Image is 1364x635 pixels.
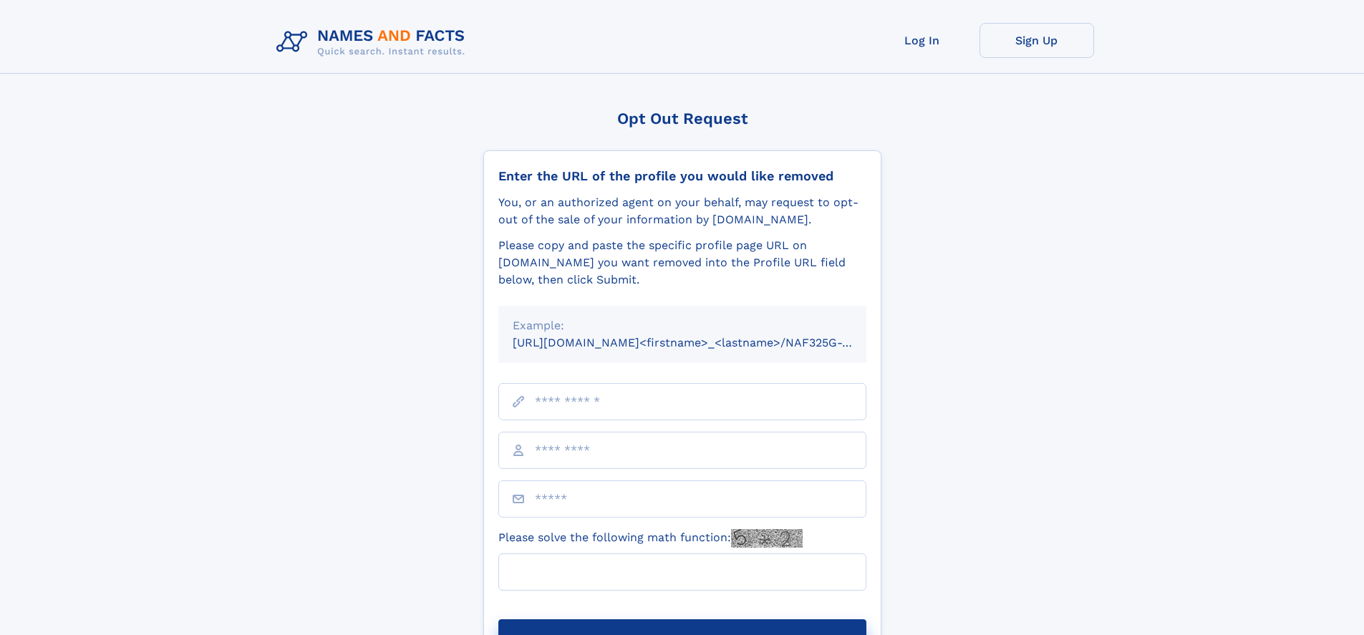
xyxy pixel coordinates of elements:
[483,110,881,127] div: Opt Out Request
[498,529,803,548] label: Please solve the following math function:
[513,336,894,349] small: [URL][DOMAIN_NAME]<firstname>_<lastname>/NAF325G-xxxxxxxx
[498,194,866,228] div: You, or an authorized agent on your behalf, may request to opt-out of the sale of your informatio...
[865,23,980,58] a: Log In
[271,23,477,62] img: Logo Names and Facts
[980,23,1094,58] a: Sign Up
[498,168,866,184] div: Enter the URL of the profile you would like removed
[513,317,852,334] div: Example:
[498,237,866,289] div: Please copy and paste the specific profile page URL on [DOMAIN_NAME] you want removed into the Pr...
